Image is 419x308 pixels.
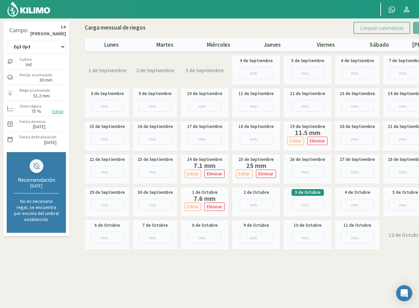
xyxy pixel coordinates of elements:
label: 7.1 mm [183,163,226,168]
p: Eliminar [310,137,325,145]
strong: La [PERSON_NAME] [29,23,66,38]
p: sábado [352,41,406,49]
button: Editar [185,170,201,178]
label: 4 de Septiembre [240,57,273,64]
div: Open Intercom Messenger [396,285,412,301]
button: Editar [236,170,253,178]
input: mm [139,232,172,244]
label: 9 de Octubre [243,222,269,229]
label: 51.2 mm [33,94,50,98]
input: mm [91,133,124,145]
button: Limpiar calendario [353,22,410,34]
label: 30 de Septiembre [138,189,173,196]
label: 29 de Septiembre [89,189,125,196]
label: 7 de Octubre [142,222,168,229]
label: 20 de Septiembre [340,123,375,130]
input: mm [91,166,124,178]
label: Fecha de inicio [20,119,45,125]
input: mm [91,232,124,244]
label: 75 % [31,109,41,114]
label: 11.5 mm [286,130,329,135]
label: 9 de Septiembre [139,90,172,97]
input: mm [139,133,172,145]
label: 5 de Octubre [392,189,418,196]
p: Editar [187,203,199,211]
input: mm [240,133,273,145]
label: Fecha de finalización [20,134,56,140]
label: 15 de Septiembre [89,123,125,130]
button: Editar [185,203,201,211]
label: Riego acumulado [20,87,50,93]
p: Editar [290,137,302,145]
label: 2 de Octubre [243,189,269,196]
label: 1 de Septiembre [88,66,126,74]
p: Editar [187,170,199,178]
input: mm [240,199,273,211]
label: 10 de Septiembre [187,90,222,97]
label: 25 mm [234,163,278,168]
p: viernes [299,41,352,49]
label: Cultivo [20,56,32,62]
label: [DATE] [44,140,56,145]
p: Editar [238,170,250,178]
button: Editar [50,108,66,116]
label: 18 de Septiembre [238,123,274,130]
label: 3 de Septiembre [186,66,224,74]
label: 19 de Septiembre [290,123,325,130]
p: lunes [85,41,138,49]
p: Eliminar [258,170,274,178]
input: mm [188,133,221,145]
label: 23 de Septiembre [138,156,173,163]
input: mm [291,67,324,79]
label: 27 de Septiembre [340,156,375,163]
input: mm [91,199,124,211]
label: 7.6 mm [183,196,226,201]
button: Eliminar [204,203,225,211]
input: mm [341,199,374,211]
label: 24 de Septiembre [187,156,222,163]
input: mm [291,199,324,211]
input: mm [341,100,374,112]
span: Limpiar calendario [360,25,404,31]
label: 16 de Septiembre [138,123,173,130]
label: 5 de Septiembre [291,57,324,64]
label: 6 de Octubre [94,222,120,229]
input: mm [341,133,374,145]
label: 30 mm [39,78,52,82]
p: Eliminar [207,203,222,211]
button: Eliminar [256,170,276,178]
p: jueves [245,41,299,49]
label: 25 de Septiembre [238,156,274,163]
input: mm [341,232,374,244]
label: 22 de Septiembre [89,156,125,163]
label: Vid [20,62,32,67]
label: [DATE] [33,125,45,129]
input: mm [139,199,172,211]
label: 3 de Octubre [295,189,320,196]
button: Eliminar [204,170,225,178]
label: 12 de Septiembre [290,90,325,97]
div: [DATE] [14,183,59,189]
input: mm [341,166,374,178]
p: miércoles [192,41,245,49]
label: Precip. acumulada [20,72,52,78]
button: Editar [288,137,304,145]
input: mm [291,100,324,112]
input: mm [240,67,273,79]
label: 6 de Septiembre [341,57,374,64]
button: Eliminar [307,137,328,145]
label: 26 de Septiembre [290,156,325,163]
label: 2 de Septiembre [136,66,174,74]
label: 8 de Septiembre [91,90,124,97]
p: No es necesario regar, se encuentra por encima del umbral establecido [14,198,59,222]
img: Kilimo [7,1,51,17]
input: mm [291,166,324,178]
label: 11 de Octubre [343,222,371,229]
label: 4 de Octubre [345,189,370,196]
label: Zona segura [20,103,41,109]
label: 1 de Octubre [192,189,218,196]
input: mm [341,67,374,79]
input: mm [139,166,172,178]
p: Carga mensual de riegos [85,24,146,32]
input: mm [188,100,221,112]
